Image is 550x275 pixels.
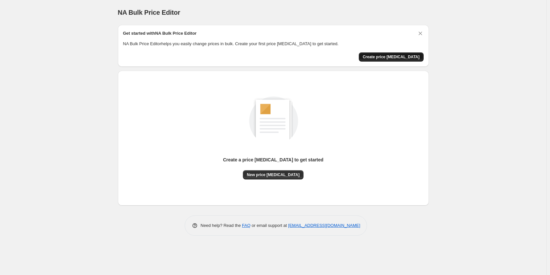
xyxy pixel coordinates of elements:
h2: Get started with NA Bulk Price Editor [123,30,197,37]
button: Dismiss card [417,30,424,37]
span: or email support at [250,223,288,228]
a: FAQ [242,223,250,228]
button: Create price change job [359,52,424,62]
a: [EMAIL_ADDRESS][DOMAIN_NAME] [288,223,360,228]
span: New price [MEDICAL_DATA] [247,172,300,177]
span: Create price [MEDICAL_DATA] [363,54,420,60]
span: Need help? Read the [201,223,242,228]
span: NA Bulk Price Editor [118,9,180,16]
button: New price [MEDICAL_DATA] [243,170,303,179]
p: NA Bulk Price Editor helps you easily change prices in bulk. Create your first price [MEDICAL_DAT... [123,41,424,47]
p: Create a price [MEDICAL_DATA] to get started [223,156,323,163]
